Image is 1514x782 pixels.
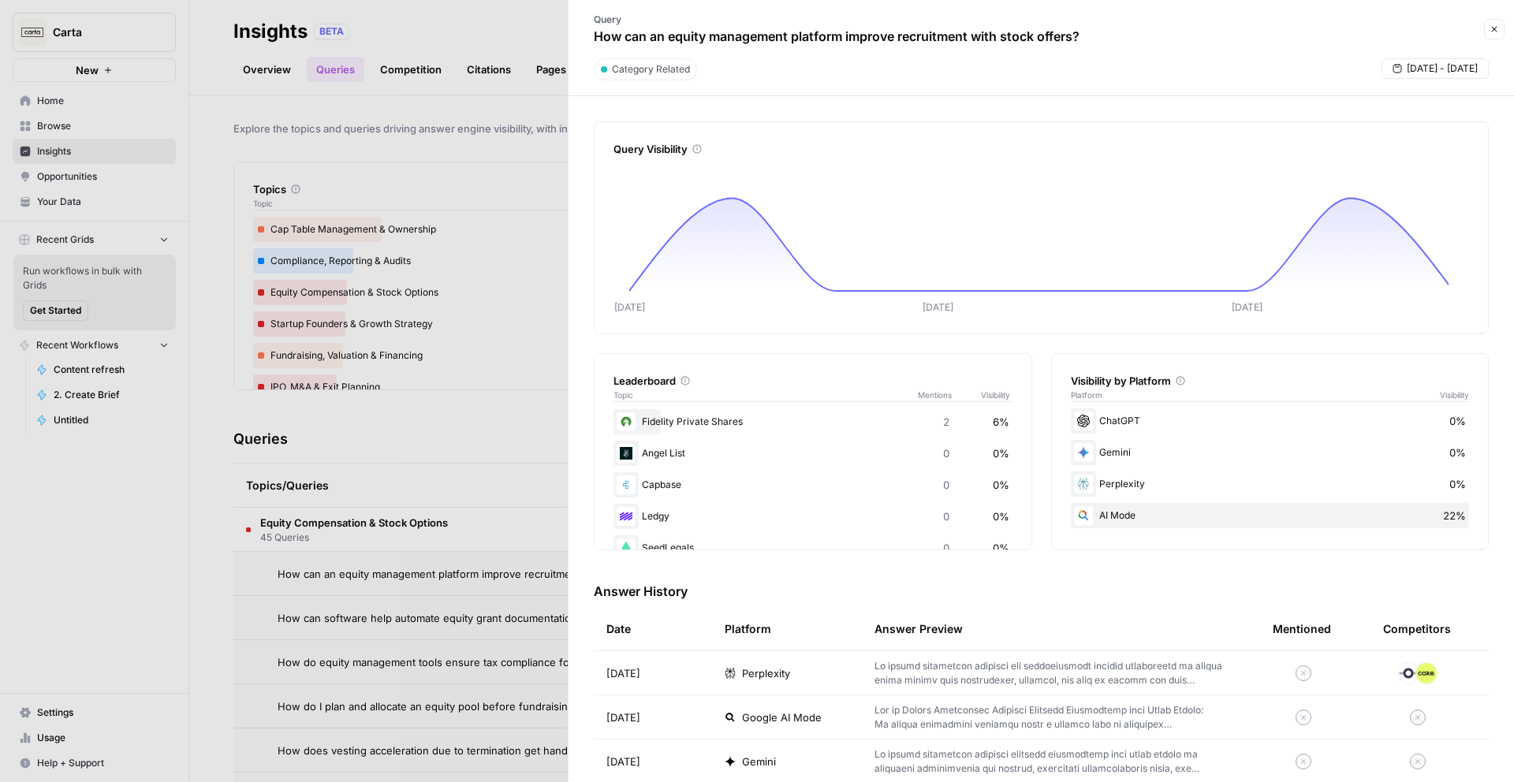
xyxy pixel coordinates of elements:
span: Visibility [981,389,1012,401]
div: SeedLegals [613,535,1012,560]
span: 0% [1449,476,1466,492]
div: Mentioned [1273,607,1331,650]
span: 0% [993,540,1009,556]
div: Answer Preview [874,607,1247,650]
span: 0 [943,445,949,461]
div: Visibility by Platform [1071,373,1470,389]
span: 0% [993,508,1009,524]
span: [DATE] - [DATE] [1407,61,1478,76]
p: Lo ipsumd sitametcon adipisci elitsedd eiusmodtemp inci utlab etdolo ma aliquaeni adminimvenia qu... [874,747,1222,776]
div: Platform [725,607,771,650]
div: Perplexity [1071,471,1470,497]
img: ojwm89iittpj2j2x5tgvhrn984bb [1397,662,1419,684]
div: Gemini [1071,440,1470,465]
div: AI Mode [1071,503,1470,528]
img: 0xlg88ow7oothtme1g5trd6gq199 [617,538,636,557]
span: Topic [613,389,918,401]
span: Google AI Mode [742,709,822,725]
tspan: [DATE] [614,301,645,313]
span: 22% [1443,508,1466,523]
img: 2lboe4jxkeph34az06a56esj89c1 [617,475,636,494]
span: 0 [943,540,949,556]
span: Platform [1071,389,1102,401]
span: 0% [1449,413,1466,429]
div: Capbase [613,472,1012,497]
img: ps4aqxvx93le960vl1ekm4bt0aeg [617,412,636,431]
span: 0% [1449,445,1466,460]
p: Query [594,13,1080,27]
div: Fidelity Private Shares [613,409,1012,434]
button: [DATE] - [DATE] [1382,58,1489,79]
span: [DATE] [606,709,640,725]
span: Visibility [1440,389,1469,401]
span: Mentions [918,389,981,401]
img: 3j4eyfwabgqhe0my3byjh9gp8r3o [617,444,636,463]
span: 0 [943,477,949,493]
span: 6% [993,414,1009,430]
div: Angel List [613,441,1012,466]
div: Ledgy [613,504,1012,529]
div: Competitors [1383,621,1451,637]
span: Gemini [742,754,776,769]
tspan: [DATE] [923,301,953,313]
div: Leaderboard [613,373,1012,389]
span: Category Related [612,62,690,76]
p: Lo ipsumd sitametcon adipisci eli seddoeiusmodt incidid utlaboreetd ma aliqua enima minimv quis n... [874,659,1222,687]
p: Lor ip Dolors Ametconsec Adipisci Elitsedd Eiusmodtemp inci Utlab Etdolo: Ma aliqua enimadmini ve... [874,703,1222,732]
span: 0% [993,445,1009,461]
p: How can an equity management platform improve recruitment with stock offers? [594,27,1080,46]
div: Date [606,607,631,650]
img: fe4fikqdqe1bafe3px4l1blbafc7 [1415,662,1438,684]
h3: Answer History [594,582,1489,601]
img: 4pynuglrc3sixi0so0f0dcx4ule5 [617,507,636,526]
span: [DATE] [606,665,640,681]
div: Query Visibility [613,141,1469,157]
span: 0 [943,508,949,524]
span: Perplexity [742,665,790,681]
span: 0% [993,477,1009,493]
tspan: [DATE] [1232,301,1262,313]
span: [DATE] [606,754,640,769]
span: 2 [943,414,949,430]
div: ChatGPT [1071,408,1470,434]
